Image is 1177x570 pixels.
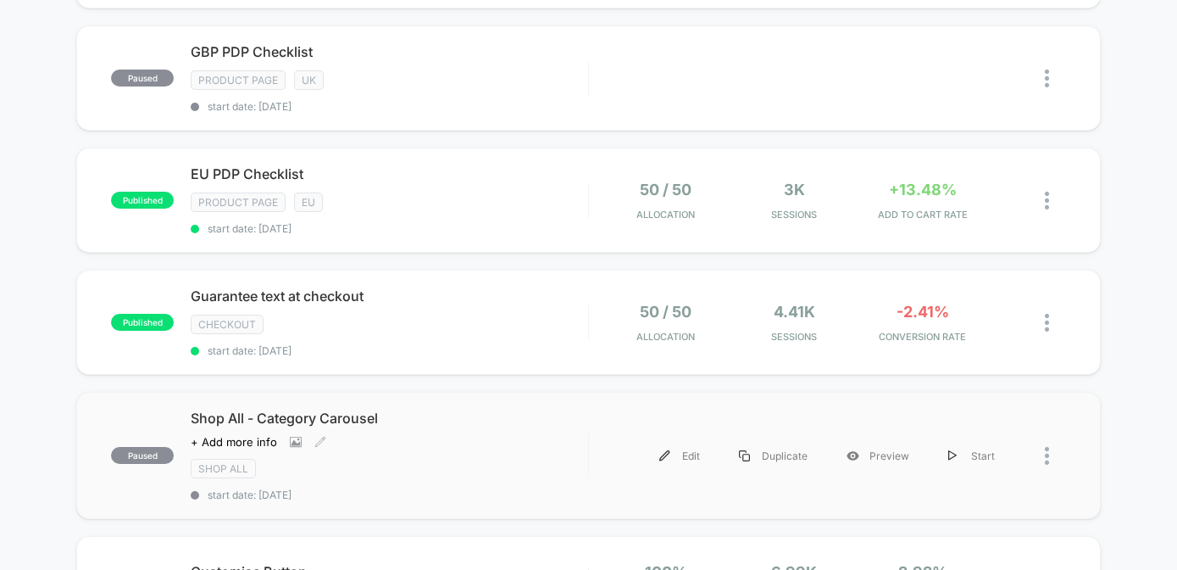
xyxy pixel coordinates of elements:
[191,315,264,334] span: CHECKOUT
[478,308,529,324] input: Volume
[406,306,445,325] div: Current time
[294,193,323,212] span: EU
[111,70,174,87] span: paused
[111,314,174,331] span: published
[735,209,854,221] span: Sessions
[294,70,324,90] span: UK
[640,303,691,321] span: 50 / 50
[191,288,587,305] span: Guarantee text at checkout
[719,437,827,475] div: Duplicate
[1045,192,1049,210] img: close
[827,437,929,475] div: Preview
[636,209,695,221] span: Allocation
[948,450,957,461] img: menu
[774,303,815,321] span: 4.41k
[191,43,587,60] span: GBP PDP Checklist
[111,447,174,464] span: paused
[191,100,587,113] span: start date: [DATE]
[640,437,719,475] div: Edit
[735,331,854,343] span: Sessions
[191,435,277,449] span: + Add more info
[739,450,750,461] img: menu
[640,181,691,198] span: 50 / 50
[1045,314,1049,332] img: close
[191,165,587,182] span: EU PDP Checklist
[863,209,982,221] span: ADD TO CART RATE
[863,331,982,343] span: CONVERSION RATE
[929,437,1014,475] div: Start
[784,181,805,198] span: 3k
[191,344,587,357] span: start date: [DATE]
[1045,447,1049,465] img: close
[8,302,36,329] button: Play, NEW DEMO 2025-VEED.mp4
[191,410,587,427] span: Shop All - Category Carousel
[897,303,949,321] span: -2.41%
[636,331,695,343] span: Allocation
[191,70,286,90] span: Product Page
[1045,70,1049,87] img: close
[659,450,670,461] img: menu
[889,181,957,198] span: +13.48%
[280,148,320,189] button: Play, NEW DEMO 2025-VEED.mp4
[191,222,587,235] span: start date: [DATE]
[13,279,591,295] input: Seek
[191,489,587,501] span: start date: [DATE]
[191,459,256,478] span: SHOP ALL
[111,192,174,209] span: published
[191,193,286,212] span: Product Page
